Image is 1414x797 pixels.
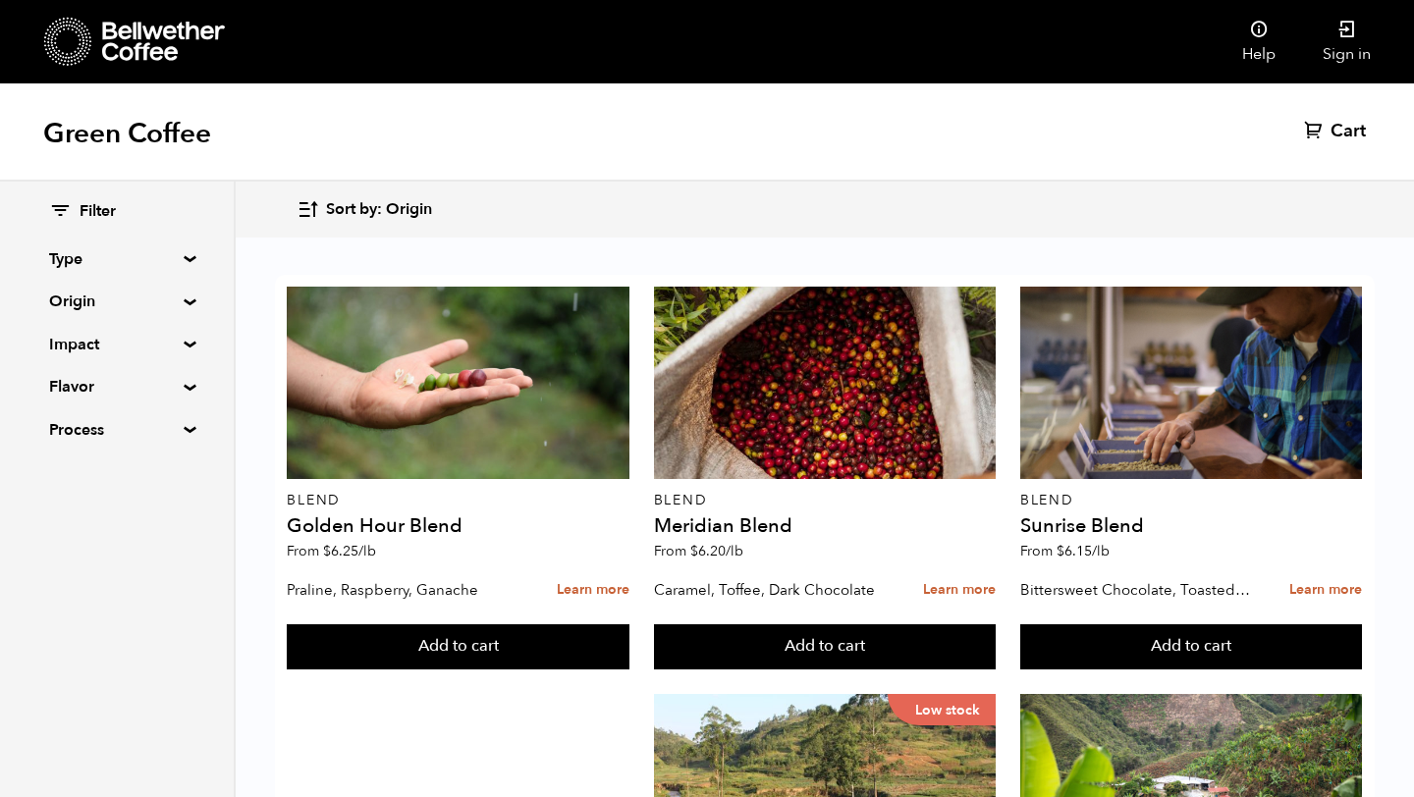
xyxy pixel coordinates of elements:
h4: Golden Hour Blend [287,516,628,536]
p: Bittersweet Chocolate, Toasted Marshmallow, Candied Orange, Praline [1020,575,1253,605]
summary: Origin [49,290,185,313]
h1: Green Coffee [43,116,211,151]
span: From [1020,542,1110,560]
button: Sort by: Origin [297,186,432,233]
h4: Sunrise Blend [1020,516,1362,536]
span: Cart [1331,120,1366,143]
span: $ [323,542,331,560]
a: Learn more [1289,569,1362,611]
span: /lb [726,542,743,560]
button: Add to cart [1020,624,1362,669]
p: Blend [654,494,996,507]
a: Cart [1304,120,1371,143]
summary: Process [49,418,185,442]
span: Filter [80,201,116,223]
p: Blend [287,494,628,507]
summary: Flavor [49,375,185,398]
a: Learn more [557,569,629,611]
summary: Type [49,247,185,271]
bdi: 6.25 [323,542,376,560]
p: Caramel, Toffee, Dark Chocolate [654,575,887,605]
span: /lb [1092,542,1110,560]
p: Low stock [888,694,996,725]
bdi: 6.20 [690,542,743,560]
span: $ [1057,542,1064,560]
bdi: 6.15 [1057,542,1110,560]
span: From [654,542,743,560]
span: From [287,542,376,560]
button: Add to cart [654,624,996,669]
span: Sort by: Origin [326,199,432,221]
h4: Meridian Blend [654,516,996,536]
p: Blend [1020,494,1362,507]
button: Add to cart [287,624,628,669]
span: $ [690,542,698,560]
p: Praline, Raspberry, Ganache [287,575,519,605]
summary: Impact [49,333,185,356]
span: /lb [358,542,376,560]
a: Learn more [923,569,996,611]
